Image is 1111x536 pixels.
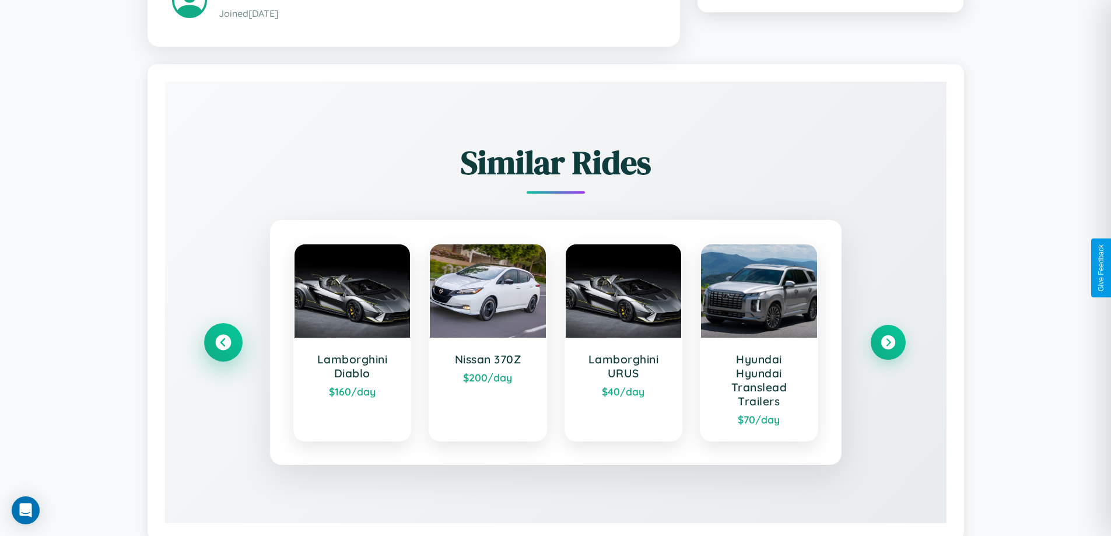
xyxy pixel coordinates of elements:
[206,140,906,185] h2: Similar Rides
[713,413,805,426] div: $ 70 /day
[1097,244,1105,292] div: Give Feedback
[577,385,670,398] div: $ 40 /day
[441,352,534,366] h3: Nissan 370Z
[713,352,805,408] h3: Hyundai Hyundai Translead Trailers
[700,243,818,442] a: Hyundai Hyundai Translead Trailers$70/day
[306,352,399,380] h3: Lamborghini Diablo
[565,243,683,442] a: Lamborghini URUS$40/day
[306,385,399,398] div: $ 160 /day
[429,243,547,442] a: Nissan 370Z$200/day
[219,5,656,22] p: Joined [DATE]
[293,243,412,442] a: Lamborghini Diablo$160/day
[441,371,534,384] div: $ 200 /day
[577,352,670,380] h3: Lamborghini URUS
[12,496,40,524] div: Open Intercom Messenger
